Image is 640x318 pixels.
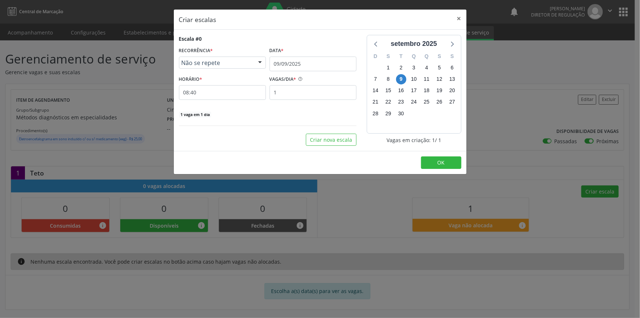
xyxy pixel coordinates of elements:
[179,85,266,100] input: 00:00
[383,62,394,73] span: segunda-feira, 1 de setembro de 2025
[182,59,251,66] span: Não se repete
[367,136,461,144] div: Vagas em criação: 1
[452,10,467,28] button: Close
[179,74,202,85] label: HORÁRIO
[434,74,445,84] span: sexta-feira, 12 de setembro de 2025
[433,51,446,62] div: S
[409,86,419,96] span: quarta-feira, 17 de setembro de 2025
[388,39,440,49] div: setembro 2025
[421,62,432,73] span: quinta-feira, 4 de setembro de 2025
[396,97,406,107] span: terça-feira, 23 de setembro de 2025
[396,74,406,84] span: terça-feira, 9 de setembro de 2025
[383,86,394,96] span: segunda-feira, 15 de setembro de 2025
[421,97,432,107] span: quinta-feira, 25 de setembro de 2025
[434,62,445,73] span: sexta-feira, 5 de setembro de 2025
[370,74,381,84] span: domingo, 7 de setembro de 2025
[179,45,213,57] label: RECORRÊNCIA
[382,51,395,62] div: S
[396,62,406,73] span: terça-feira, 2 de setembro de 2025
[270,74,296,85] label: VAGAS/DIA
[306,134,356,146] button: Criar nova escala
[369,51,382,62] div: D
[435,136,441,144] span: / 1
[434,97,445,107] span: sexta-feira, 26 de setembro de 2025
[409,62,419,73] span: quarta-feira, 3 de setembro de 2025
[179,112,211,118] span: 1 vaga em 1 dia
[421,74,432,84] span: quinta-feira, 11 de setembro de 2025
[296,74,303,82] ion-icon: help circle outline
[438,159,445,166] span: OK
[447,97,457,107] span: sábado, 27 de setembro de 2025
[421,86,432,96] span: quinta-feira, 18 de setembro de 2025
[434,86,445,96] span: sexta-feira, 19 de setembro de 2025
[420,51,433,62] div: Q
[179,35,202,43] div: Escala #0
[270,57,356,71] input: Selecione uma data
[407,51,420,62] div: Q
[270,45,284,57] label: Data
[395,51,407,62] div: T
[409,97,419,107] span: quarta-feira, 24 de setembro de 2025
[447,86,457,96] span: sábado, 20 de setembro de 2025
[370,108,381,119] span: domingo, 28 de setembro de 2025
[179,15,216,24] h5: Criar escalas
[383,74,394,84] span: segunda-feira, 8 de setembro de 2025
[409,74,419,84] span: quarta-feira, 10 de setembro de 2025
[370,86,381,96] span: domingo, 14 de setembro de 2025
[421,156,461,169] button: OK
[383,97,394,107] span: segunda-feira, 22 de setembro de 2025
[396,86,406,96] span: terça-feira, 16 de setembro de 2025
[370,97,381,107] span: domingo, 21 de setembro de 2025
[383,108,394,119] span: segunda-feira, 29 de setembro de 2025
[447,62,457,73] span: sábado, 6 de setembro de 2025
[447,74,457,84] span: sábado, 13 de setembro de 2025
[446,51,459,62] div: S
[396,108,406,119] span: terça-feira, 30 de setembro de 2025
